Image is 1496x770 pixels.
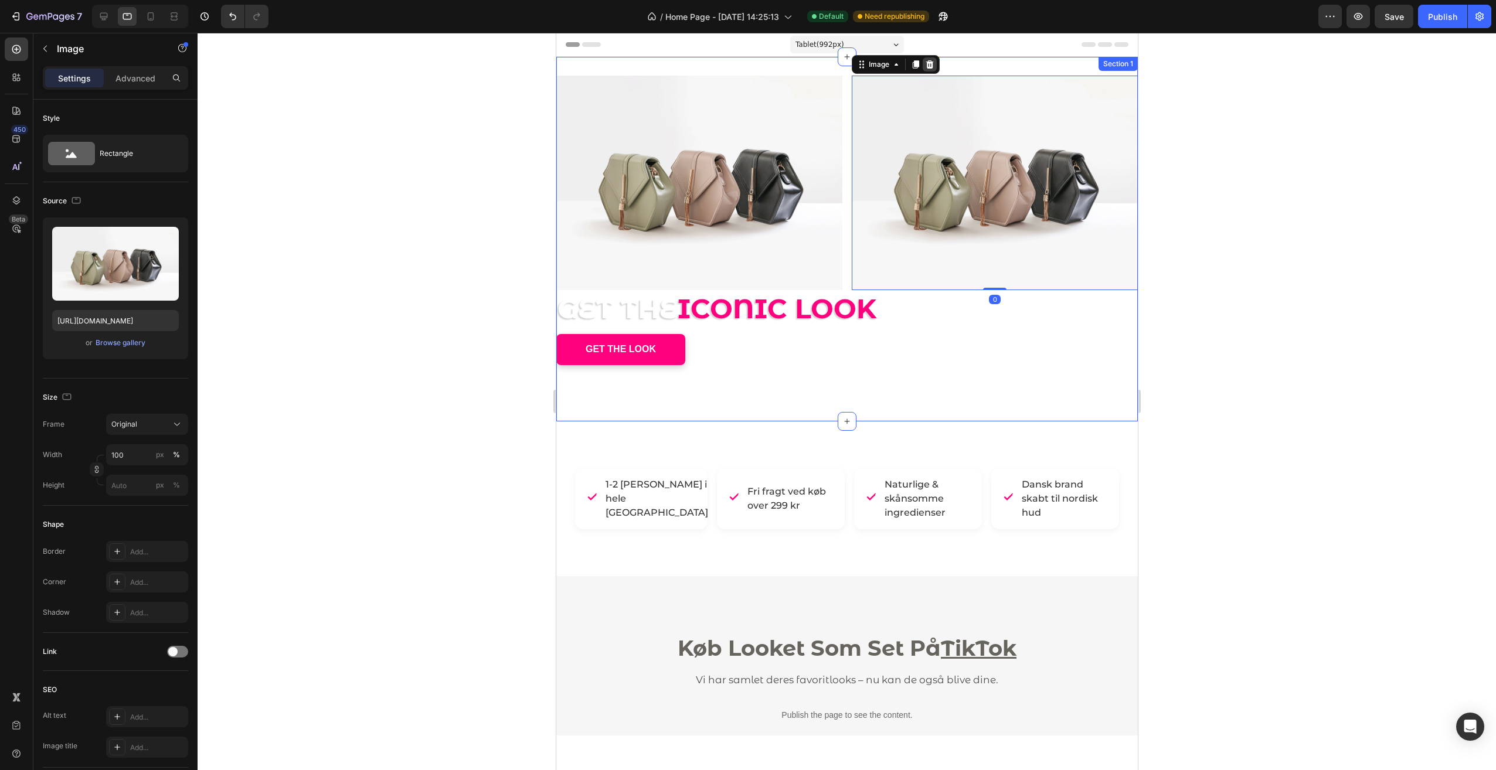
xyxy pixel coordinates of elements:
div: Publish [1428,11,1457,23]
p: Settings [58,72,91,84]
button: Original [106,414,188,435]
div: Shape [43,519,64,530]
div: Corner [43,577,66,587]
div: Add... [130,742,185,753]
div: Browse gallery [96,338,145,348]
div: Source [43,193,83,209]
div: Add... [130,547,185,557]
div: Style [43,113,60,124]
div: Border [43,546,66,557]
div: Shadow [43,607,70,618]
button: Publish [1418,5,1467,28]
div: px [156,449,164,460]
button: px [169,478,183,492]
span: Default [819,11,844,22]
span: Home Page - [DATE] 14:25:13 [665,11,779,23]
div: Add... [130,608,185,618]
span: Original [111,419,137,430]
input: px% [106,444,188,465]
div: Link [43,646,57,657]
input: https://example.com/image.jpg [52,310,179,331]
button: 7 [5,5,87,28]
span: / [660,11,663,23]
span: or [86,336,93,350]
label: Width [43,449,62,460]
div: px [156,480,164,490]
label: Frame [43,419,64,430]
button: Save [1375,5,1413,28]
label: Height [43,480,64,490]
div: % [173,449,180,460]
button: Browse gallery [95,337,146,349]
span: Save [1385,12,1404,22]
div: Undo/Redo [221,5,268,28]
div: Add... [130,712,185,723]
p: 7 [77,9,82,23]
span: Need republishing [865,11,924,22]
input: px% [106,475,188,496]
div: 450 [11,125,28,134]
div: SEO [43,684,57,695]
div: Alt text [43,710,66,721]
p: Advanced [115,72,155,84]
div: Add... [130,577,185,588]
div: Rectangle [100,140,171,167]
div: % [173,480,180,490]
button: % [153,448,167,462]
div: Size [43,390,74,406]
div: Image title [43,741,77,751]
p: Image [57,42,157,56]
button: % [153,478,167,492]
iframe: Design area [556,33,1138,770]
button: px [169,448,183,462]
img: preview-image [52,227,179,301]
div: Open Intercom Messenger [1456,713,1484,741]
u: BEST SELLERS [1,731,208,764]
div: Beta [9,214,28,224]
